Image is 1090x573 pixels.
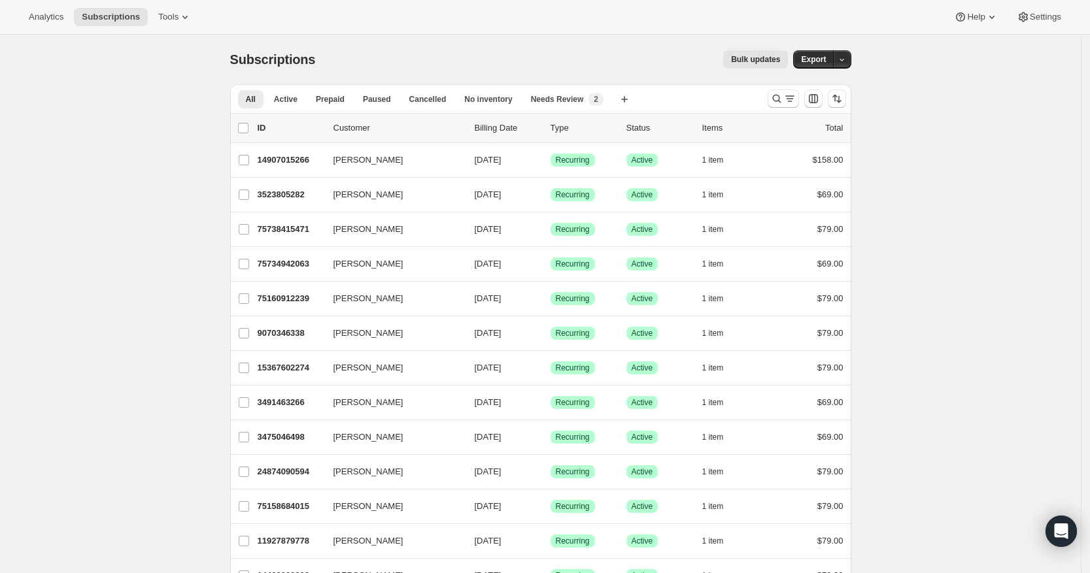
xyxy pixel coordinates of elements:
span: $69.00 [817,189,843,199]
span: Active [632,501,653,512]
span: [PERSON_NAME] [333,154,403,167]
span: Paused [363,94,391,105]
button: [PERSON_NAME] [326,288,456,309]
button: 1 item [702,463,738,481]
div: 75160912239[PERSON_NAME][DATE]SuccessRecurringSuccessActive1 item$79.00 [258,289,843,308]
span: Prepaid [316,94,345,105]
div: 75158684015[PERSON_NAME][DATE]SuccessRecurringSuccessActive1 item$79.00 [258,497,843,516]
div: 9070346338[PERSON_NAME][DATE]SuccessRecurringSuccessActive1 item$79.00 [258,324,843,342]
button: Bulk updates [723,50,788,69]
button: Customize table column order and visibility [804,90,823,108]
span: Recurring [556,467,590,477]
button: Export [793,50,834,69]
span: Settings [1030,12,1061,22]
button: 1 item [702,393,738,412]
span: 1 item [702,397,724,408]
p: ID [258,122,323,135]
span: Recurring [556,155,590,165]
p: 24874090594 [258,465,323,478]
p: Total [825,122,843,135]
button: [PERSON_NAME] [326,427,456,448]
span: All [246,94,256,105]
span: $79.00 [817,536,843,546]
button: Tools [150,8,199,26]
span: [DATE] [475,501,502,511]
button: [PERSON_NAME] [326,150,456,171]
button: Analytics [21,8,71,26]
span: Active [632,467,653,477]
button: 1 item [702,497,738,516]
span: 1 item [702,259,724,269]
span: $79.00 [817,224,843,234]
span: Recurring [556,363,590,373]
button: Create new view [614,90,635,108]
div: 3475046498[PERSON_NAME][DATE]SuccessRecurringSuccessActive1 item$69.00 [258,428,843,446]
span: [PERSON_NAME] [333,500,403,513]
span: Help [967,12,985,22]
button: 1 item [702,220,738,238]
span: [DATE] [475,432,502,442]
span: $79.00 [817,293,843,303]
button: 1 item [702,428,738,446]
span: Cancelled [409,94,447,105]
span: 1 item [702,363,724,373]
p: 14907015266 [258,154,323,167]
span: Export [801,54,826,65]
span: [DATE] [475,189,502,199]
span: [PERSON_NAME] [333,465,403,478]
p: 3523805282 [258,188,323,201]
span: [PERSON_NAME] [333,361,403,374]
span: [PERSON_NAME] [333,327,403,340]
span: [PERSON_NAME] [333,292,403,305]
button: 1 item [702,532,738,550]
span: Needs Review [531,94,584,105]
div: 75738415471[PERSON_NAME][DATE]SuccessRecurringSuccessActive1 item$79.00 [258,220,843,238]
div: IDCustomerBilling DateTypeStatusItemsTotal [258,122,843,135]
button: Settings [1009,8,1069,26]
span: Active [632,328,653,338]
span: [PERSON_NAME] [333,188,403,201]
button: [PERSON_NAME] [326,323,456,344]
span: [PERSON_NAME] [333,396,403,409]
span: [DATE] [475,328,502,338]
span: Recurring [556,432,590,442]
div: 24874090594[PERSON_NAME][DATE]SuccessRecurringSuccessActive1 item$79.00 [258,463,843,481]
span: $158.00 [813,155,843,165]
div: 11927879778[PERSON_NAME][DATE]SuccessRecurringSuccessActive1 item$79.00 [258,532,843,550]
p: Billing Date [475,122,540,135]
span: [PERSON_NAME] [333,223,403,236]
button: [PERSON_NAME] [326,219,456,240]
span: Active [632,293,653,304]
div: 15367602274[PERSON_NAME][DATE]SuccessRecurringSuccessActive1 item$79.00 [258,359,843,377]
button: 1 item [702,151,738,169]
span: $79.00 [817,467,843,476]
span: 1 item [702,536,724,546]
span: 1 item [702,501,724,512]
button: Sort the results [828,90,846,108]
span: Recurring [556,501,590,512]
span: [DATE] [475,155,502,165]
button: [PERSON_NAME] [326,496,456,517]
div: Items [702,122,768,135]
span: Recurring [556,397,590,408]
span: [DATE] [475,259,502,269]
span: 1 item [702,155,724,165]
span: [PERSON_NAME] [333,431,403,444]
span: [DATE] [475,467,502,476]
span: 1 item [702,224,724,235]
span: [PERSON_NAME] [333,534,403,548]
span: Subscriptions [230,52,316,67]
p: 9070346338 [258,327,323,340]
span: $79.00 [817,501,843,511]
span: Active [632,536,653,546]
p: 75738415471 [258,223,323,236]
button: Help [946,8,1006,26]
span: Recurring [556,224,590,235]
span: Active [632,432,653,442]
div: 3491463266[PERSON_NAME][DATE]SuccessRecurringSuccessActive1 item$69.00 [258,393,843,412]
span: Analytics [29,12,63,22]
span: Recurring [556,259,590,269]
p: Status [626,122,692,135]
p: 15367602274 [258,361,323,374]
span: Recurring [556,328,590,338]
